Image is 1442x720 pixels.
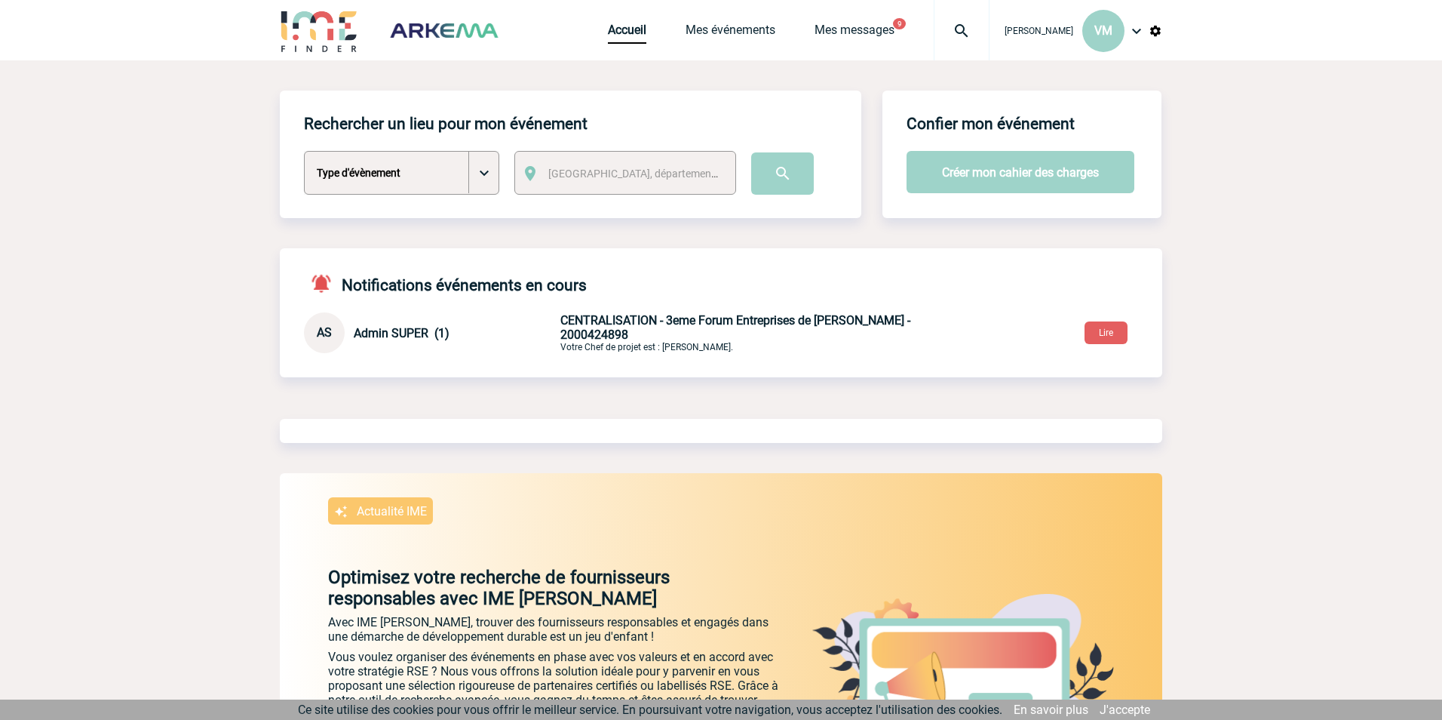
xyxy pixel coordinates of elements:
[304,115,588,133] h4: Rechercher un lieu pour mon événement
[560,313,915,352] p: Votre Chef de projet est : [PERSON_NAME].
[686,23,775,44] a: Mes événements
[907,151,1134,193] button: Créer mon cahier des charges
[298,703,1002,717] span: Ce site utilise des cookies pour vous offrir le meilleur service. En poursuivant votre navigation...
[548,168,758,180] span: [GEOGRAPHIC_DATA], département, région...
[328,615,781,644] p: Avec IME [PERSON_NAME], trouver des fournisseurs responsables et engagés dans une démarche de dév...
[893,18,906,29] button: 9
[608,23,646,44] a: Accueil
[560,313,910,342] span: CENTRALISATION - 3eme Forum Entreprises de [PERSON_NAME] - 2000424898
[304,325,915,339] a: AS Admin SUPER (1) CENTRALISATION - 3eme Forum Entreprises de [PERSON_NAME] - 2000424898Votre Che...
[1072,325,1140,339] a: Lire
[280,9,358,52] img: IME-Finder
[357,504,427,518] p: Actualité IME
[304,272,587,294] h4: Notifications événements en cours
[815,23,894,44] a: Mes messages
[751,152,814,195] input: Submit
[280,567,781,609] p: Optimisez votre recherche de fournisseurs responsables avec IME [PERSON_NAME]
[1085,322,1128,344] button: Lire
[354,326,449,340] span: Admin SUPER (1)
[304,312,557,353] div: Conversation privée : Client - Agence
[1100,703,1150,717] a: J'accepte
[310,272,342,294] img: notifications-active-24-px-r.png
[907,115,1075,133] h4: Confier mon événement
[317,325,332,340] span: AS
[1005,26,1073,36] span: [PERSON_NAME]
[1094,23,1112,38] span: VM
[1014,703,1088,717] a: En savoir plus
